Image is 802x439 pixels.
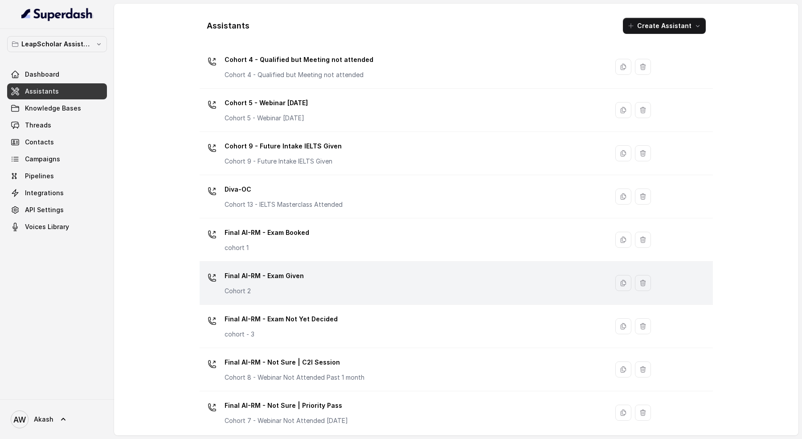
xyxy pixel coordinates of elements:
[225,96,308,110] p: Cohort 5 - Webinar [DATE]
[7,100,107,116] a: Knowledge Bases
[225,416,348,425] p: Cohort 7 - Webinar Not Attended [DATE]
[7,168,107,184] a: Pipelines
[7,219,107,235] a: Voices Library
[25,172,54,181] span: Pipelines
[7,36,107,52] button: LeapScholar Assistant
[25,155,60,164] span: Campaigns
[7,185,107,201] a: Integrations
[623,18,706,34] button: Create Assistant
[34,415,53,424] span: Akash
[225,114,308,123] p: Cohort 5 - Webinar [DATE]
[25,222,69,231] span: Voices Library
[7,202,107,218] a: API Settings
[21,7,93,21] img: light.svg
[225,312,338,326] p: Final AI-RM - Exam Not Yet Decided
[7,66,107,82] a: Dashboard
[13,415,26,424] text: AW
[25,205,64,214] span: API Settings
[25,70,59,79] span: Dashboard
[225,53,373,67] p: Cohort 4 - Qualified but Meeting not attended
[25,121,51,130] span: Threads
[21,39,93,49] p: LeapScholar Assistant
[225,373,364,382] p: Cohort 8 - Webinar Not Attended Past 1 month
[225,226,309,240] p: Final AI-RM - Exam Booked
[7,151,107,167] a: Campaigns
[225,355,364,369] p: Final AI-RM - Not Sure | C2I Session
[7,117,107,133] a: Threads
[207,19,250,33] h1: Assistants
[7,407,107,432] a: Akash
[225,200,343,209] p: Cohort 13 - IELTS Masterclass Attended
[225,70,373,79] p: Cohort 4 - Qualified but Meeting not attended
[7,83,107,99] a: Assistants
[225,269,304,283] p: Final AI-RM - Exam Given
[7,134,107,150] a: Contacts
[225,398,348,413] p: Final AI-RM - Not Sure | Priority Pass
[25,138,54,147] span: Contacts
[225,287,304,295] p: Cohort 2
[225,243,309,252] p: cohort 1
[225,157,342,166] p: Cohort 9 - Future Intake IELTS Given
[225,182,343,197] p: Diva-OC
[25,104,81,113] span: Knowledge Bases
[225,139,342,153] p: Cohort 9 - Future Intake IELTS Given
[225,330,338,339] p: cohort - 3
[25,189,64,197] span: Integrations
[25,87,59,96] span: Assistants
